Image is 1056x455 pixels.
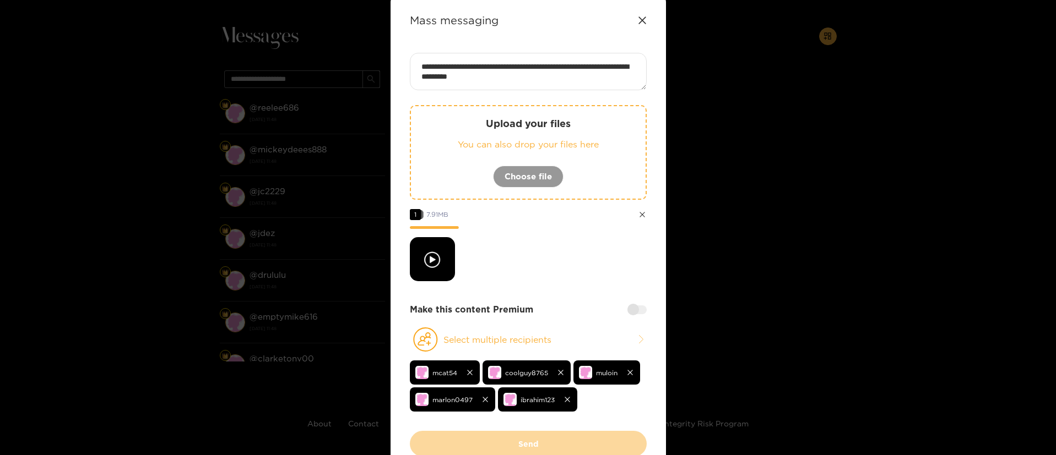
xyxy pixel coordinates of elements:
span: 1 [410,209,421,220]
span: mcat54 [432,366,457,379]
img: no-avatar.png [503,393,517,406]
p: Upload your files [433,117,624,130]
img: no-avatar.png [415,366,429,379]
span: coolguy8765 [505,366,548,379]
span: marlon0497 [432,393,473,406]
button: Select multiple recipients [410,327,647,352]
span: muloin [596,366,618,379]
p: You can also drop your files here [433,138,624,151]
strong: Make this content Premium [410,303,533,316]
img: no-avatar.png [488,366,501,379]
span: ibrahim123 [521,393,555,406]
strong: Mass messaging [410,14,499,26]
span: 7.91 MB [426,211,448,218]
img: no-avatar.png [415,393,429,406]
img: no-avatar.png [579,366,592,379]
button: Choose file [493,166,564,188]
